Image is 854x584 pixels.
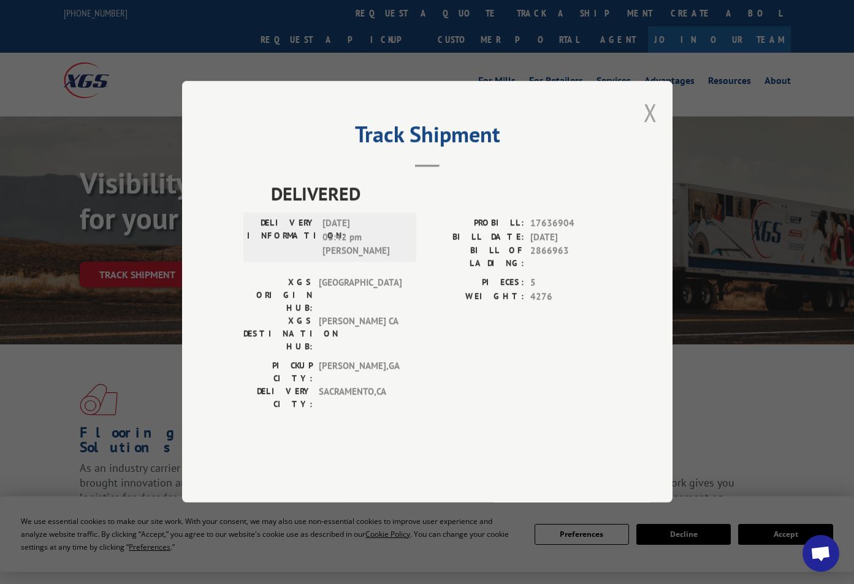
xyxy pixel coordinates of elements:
label: BILL DATE: [427,230,524,245]
h2: Track Shipment [243,126,611,149]
span: [DATE] [530,230,611,245]
span: 4276 [530,290,611,304]
label: DELIVERY CITY: [243,385,313,411]
span: DELIVERED [271,180,611,208]
span: 5 [530,276,611,290]
span: 2866963 [530,245,611,270]
span: SACRAMENTO , CA [319,385,402,411]
label: XGS ORIGIN HUB: [243,276,313,315]
label: BILL OF LADING: [427,245,524,270]
span: [GEOGRAPHIC_DATA] [319,276,402,315]
span: 17636904 [530,217,611,231]
span: [DATE] 03:42 pm [PERSON_NAME] [322,217,405,259]
label: WEIGHT: [427,290,524,304]
label: PIECES: [427,276,524,290]
label: XGS DESTINATION HUB: [243,315,313,354]
label: PROBILL: [427,217,524,231]
button: Close modal [644,96,657,129]
div: Open chat [803,535,839,572]
span: [PERSON_NAME] CA [319,315,402,354]
label: DELIVERY INFORMATION: [247,217,316,259]
label: PICKUP CITY: [243,360,313,385]
span: [PERSON_NAME] , GA [319,360,402,385]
